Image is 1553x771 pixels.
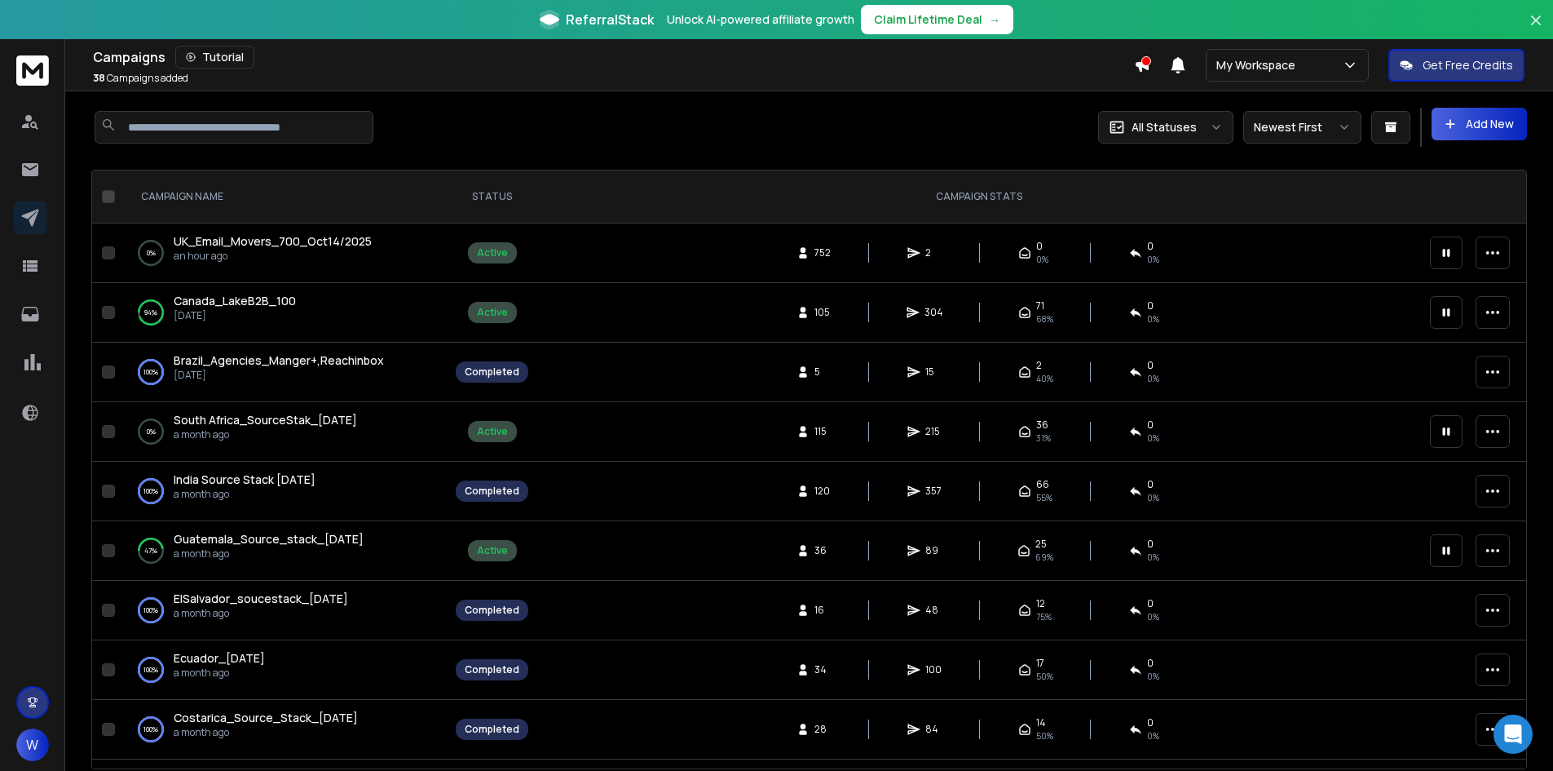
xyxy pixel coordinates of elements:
[465,663,519,676] div: Completed
[925,604,942,617] span: 48
[814,723,831,736] span: 28
[1147,670,1159,683] span: 0 %
[174,726,358,739] p: a month ago
[174,309,296,322] p: [DATE]
[121,343,446,402] td: 100%Brazil_Agencies_Manger+,Reachinbox[DATE]
[1147,551,1159,564] span: 0 %
[143,602,158,618] p: 100 %
[925,366,942,379] span: 15
[1036,299,1044,312] span: 71
[446,171,538,224] th: STATUS
[174,250,372,263] p: an hour ago
[174,412,357,428] a: South Africa_SourceStak_[DATE]
[1036,312,1053,326] span: 68 %
[1147,432,1159,445] span: 0 %
[1036,478,1049,491] span: 66
[121,224,446,283] td: 0%UK_Email_Movers_700_Oct14/2025an hour ago
[174,233,372,249] span: UK_Email_Movers_700_Oct14/2025
[1036,657,1044,670] span: 17
[1147,716,1154,729] span: 0
[174,412,357,428] span: South Africa_SourceStak_[DATE]
[1216,57,1302,73] p: My Workspace
[1036,253,1048,266] span: 0 %
[174,667,265,680] p: a month ago
[1525,10,1546,49] button: Close banner
[174,531,364,547] span: Guatemala_Source_stack_[DATE]
[143,662,158,678] p: 100 %
[477,306,508,319] div: Active
[465,485,519,498] div: Completed
[1035,538,1047,551] span: 25
[566,10,654,29] span: ReferralStack
[477,425,508,438] div: Active
[1036,716,1046,729] span: 14
[121,521,446,581] td: 47%Guatemala_Source_stack_[DATE]a month ago
[174,428,357,441] p: a month ago
[174,531,364,547] a: Guatemala_Source_stack_[DATE]
[1243,111,1361,144] button: Newest First
[143,483,158,499] p: 100 %
[1036,491,1052,504] span: 55 %
[93,46,1134,69] div: Campaigns
[174,710,358,726] a: Costarica_Source_Stack_[DATE]
[477,544,508,557] div: Active
[814,366,831,379] span: 5
[924,306,943,319] span: 304
[861,5,1013,34] button: Claim Lifetime Deal→
[1147,299,1154,312] span: 0
[814,544,831,557] span: 36
[144,304,157,321] p: 94 %
[925,246,942,259] span: 2
[174,293,296,309] a: Canada_LakeB2B_100
[93,71,105,85] span: 38
[1147,729,1159,742] span: 0 %
[1147,312,1159,326] span: 0 %
[174,369,384,382] p: [DATE]
[1147,597,1154,610] span: 0
[174,591,348,606] span: ElSalvador_soucestack_[DATE]
[814,604,831,617] span: 16
[1388,49,1524,82] button: Get Free Credits
[925,723,942,736] span: 84
[1036,372,1053,385] span: 40 %
[174,472,315,488] a: India Source Stack [DATE]
[814,663,831,676] span: 34
[814,306,831,319] span: 105
[143,364,158,380] p: 100 %
[1147,240,1154,253] span: 0
[465,604,519,617] div: Completed
[1493,715,1533,754] div: Open Intercom Messenger
[1036,419,1048,432] span: 36
[1432,108,1527,140] button: Add New
[1036,729,1053,742] span: 50 %
[121,283,446,343] td: 94%Canada_LakeB2B_100[DATE]
[1132,119,1197,135] p: All Statuses
[1147,359,1154,372] span: 0
[121,462,446,521] td: 100%India Source Stack [DATE]a month ago
[121,700,446,760] td: 100%Costarica_Source_Stack_[DATE]a month ago
[121,640,446,700] td: 100%Ecuador_[DATE]a month ago
[16,729,49,761] button: W
[465,723,519,736] div: Completed
[1147,372,1159,385] span: 0 %
[1423,57,1513,73] p: Get Free Credits
[121,171,446,224] th: CAMPAIGN NAME
[477,246,508,259] div: Active
[1036,240,1043,253] span: 0
[814,485,831,498] span: 120
[175,46,254,69] button: Tutorial
[174,233,372,250] a: UK_Email_Movers_700_Oct14/2025
[93,72,188,85] p: Campaigns added
[144,543,157,559] p: 47 %
[814,246,831,259] span: 752
[538,171,1420,224] th: CAMPAIGN STATS
[147,423,156,440] p: 0 %
[174,607,348,620] p: a month ago
[174,488,315,501] p: a month ago
[1147,538,1154,551] span: 0
[1036,670,1053,683] span: 50 %
[174,710,358,725] span: Costarica_Source_Stack_[DATE]
[1147,657,1154,670] span: 0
